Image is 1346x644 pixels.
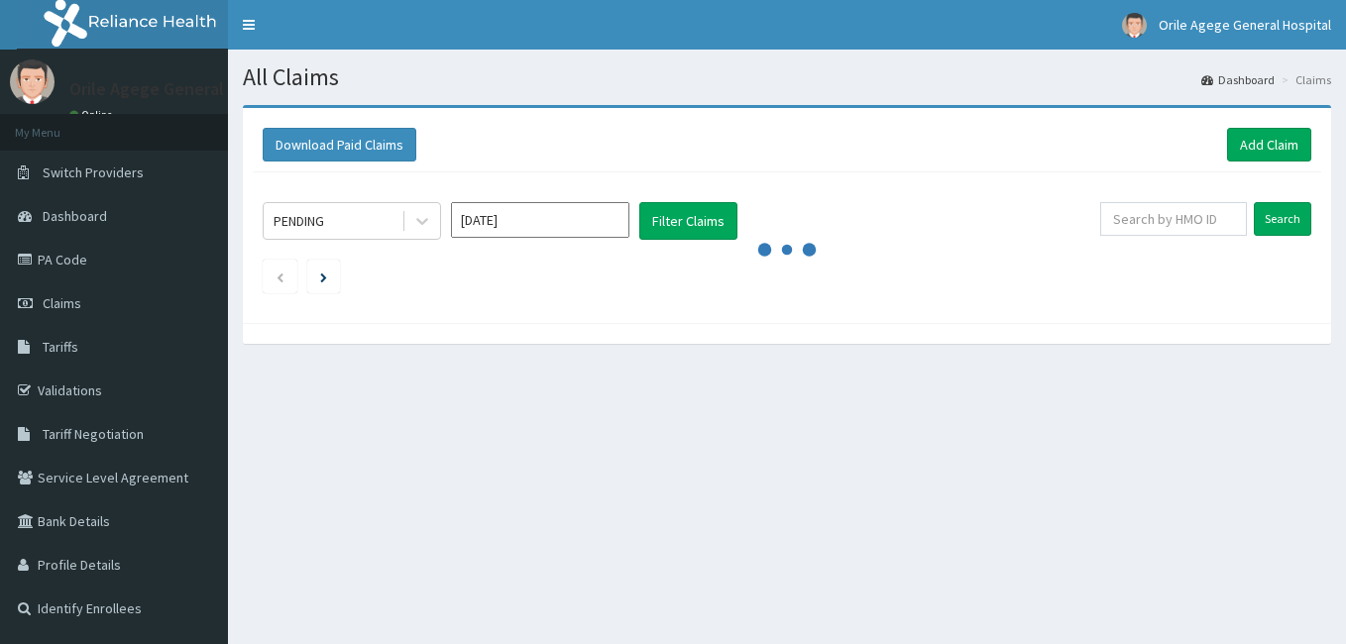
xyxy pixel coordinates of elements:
[451,202,629,238] input: Select Month and Year
[43,425,144,443] span: Tariff Negotiation
[1254,202,1311,236] input: Search
[43,163,144,181] span: Switch Providers
[1277,71,1331,88] li: Claims
[1122,13,1147,38] img: User Image
[10,59,55,104] img: User Image
[276,268,284,285] a: Previous page
[69,108,117,122] a: Online
[1201,71,1275,88] a: Dashboard
[274,211,324,231] div: PENDING
[639,202,737,240] button: Filter Claims
[1227,128,1311,161] a: Add Claim
[69,80,293,98] p: Orile Agege General Hospital
[43,207,107,225] span: Dashboard
[757,220,817,279] svg: audio-loading
[320,268,327,285] a: Next page
[1159,16,1331,34] span: Orile Agege General Hospital
[43,294,81,312] span: Claims
[263,128,416,161] button: Download Paid Claims
[243,64,1331,90] h1: All Claims
[1100,202,1247,236] input: Search by HMO ID
[43,338,78,356] span: Tariffs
